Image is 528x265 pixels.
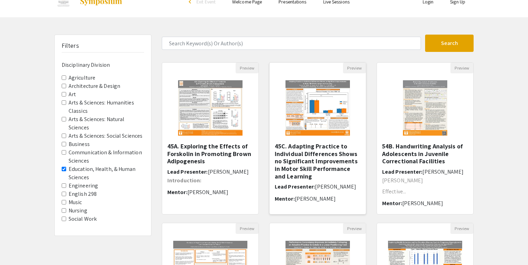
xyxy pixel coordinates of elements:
button: Preview [343,223,366,234]
label: Music [69,198,82,207]
h6: Disciplinary Division [62,62,144,68]
strong: Introduction: [167,177,201,184]
label: Social Work [69,215,97,223]
label: Nursing [69,207,87,215]
span: [PERSON_NAME] [315,183,356,190]
div: Open Presentation <p>54B. <span style="color: rgb(0, 0, 0);">Handwriting Analysis of Adolescents ... [377,62,474,214]
h6: Lead Presenter: [382,168,468,175]
span: Mentor: [275,195,295,202]
label: Arts & Sciences: Humanities Classics [69,99,144,115]
span: [PERSON_NAME] [295,195,336,202]
img: <p class="ql-align-center">45A. Exploring the Effects of Forskolin in Promoting Brown Adipogenesi... [171,73,250,143]
img: <p>54B. <span style="color: rgb(0, 0, 0);">Handwriting Analysis of Adolescents in Juvenile Correc... [396,73,454,143]
label: Arts & Sciences: Social Sciences [69,132,142,140]
span: [PERSON_NAME] [402,200,443,207]
label: English 298 [69,190,97,198]
button: Preview [450,223,473,234]
label: Engineering [69,182,98,190]
input: Search Keyword(s) Or Author(s) [162,37,421,50]
button: Preview [236,223,258,234]
label: Agriculture [69,74,95,82]
h5: 45C. Adapting Practice to Individual Differences Shows no Significant Improvements in Motor Skill... [275,143,361,180]
span: Mentor: [382,200,402,207]
p: [PERSON_NAME] [382,178,468,183]
span: Mentor: [167,189,187,196]
span: [PERSON_NAME] [208,168,249,175]
span: [PERSON_NAME] [187,189,228,196]
h6: Lead Presenter: [275,183,361,190]
iframe: Chat [5,234,29,260]
h5: 54B. Handwriting Analysis of Adolescents in Juvenile Correctional Facilities [382,143,468,165]
img: <p>45C. Adapting Practice to Individual Differences Shows no Significant Improvements in Motor Sk... [279,73,357,143]
div: Open Presentation <p class="ql-align-center">45A. Exploring the Effects of Forskolin in Promoting... [162,62,259,214]
label: Education, Health, & Human Sciences [69,165,144,182]
p: Effective... [382,189,468,194]
h5: 45A. Exploring the Effects of Forskolin in Promoting Brown Adipogenesis [167,143,253,165]
label: Architecture & Design [69,82,120,90]
button: Preview [343,63,366,73]
button: Preview [236,63,258,73]
span: [PERSON_NAME] [422,168,463,175]
label: Communication & Information Sciences [69,148,144,165]
h6: Lead Presenter: [167,168,253,175]
div: Open Presentation <p>45C. Adapting Practice to Individual Differences Shows no Significant Improv... [269,62,366,214]
button: Preview [450,63,473,73]
label: Business [69,140,90,148]
h5: Filters [62,42,79,49]
button: Search [425,35,474,52]
label: Art [69,90,76,99]
label: Arts & Sciences: Natural Sciences [69,115,144,132]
